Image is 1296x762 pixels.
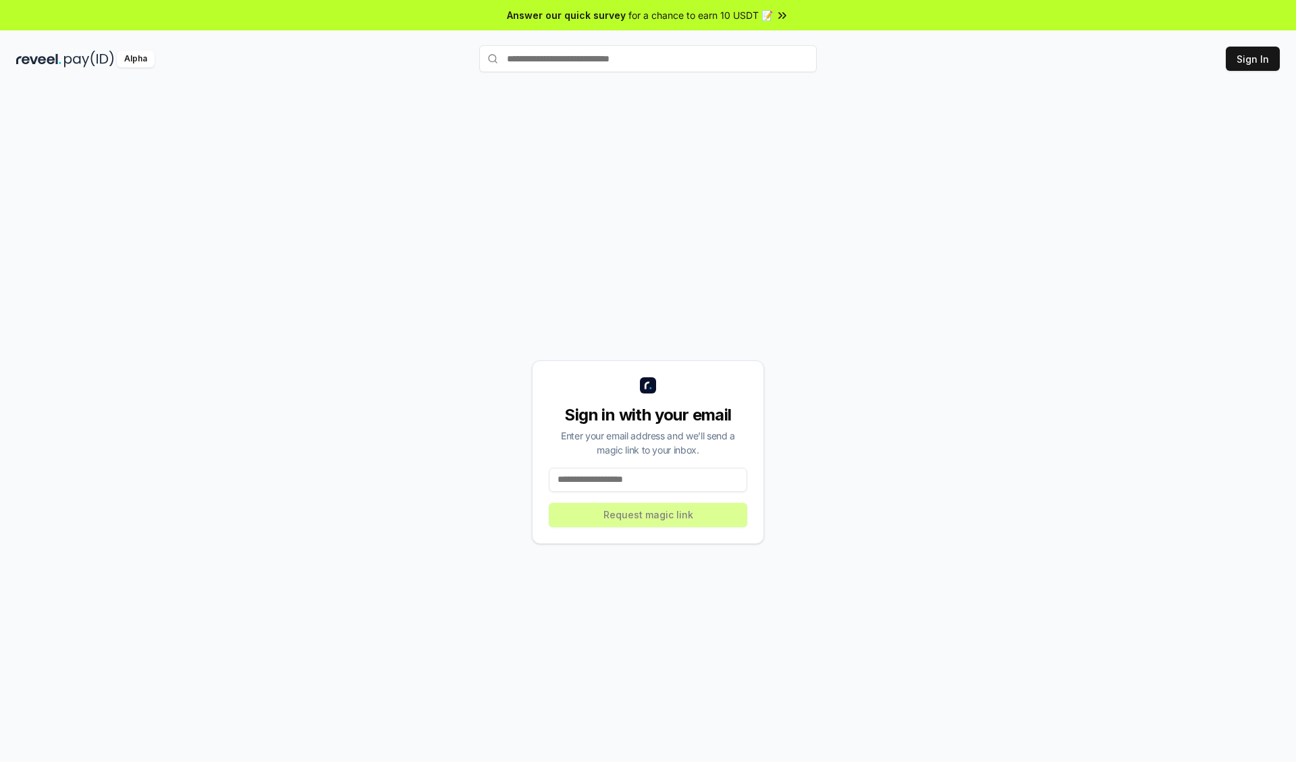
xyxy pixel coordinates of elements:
div: Sign in with your email [549,404,747,426]
img: logo_small [640,377,656,393]
span: Answer our quick survey [507,8,626,22]
span: for a chance to earn 10 USDT 📝 [628,8,773,22]
img: pay_id [64,51,114,67]
div: Enter your email address and we’ll send a magic link to your inbox. [549,429,747,457]
button: Sign In [1226,47,1280,71]
img: reveel_dark [16,51,61,67]
div: Alpha [117,51,155,67]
